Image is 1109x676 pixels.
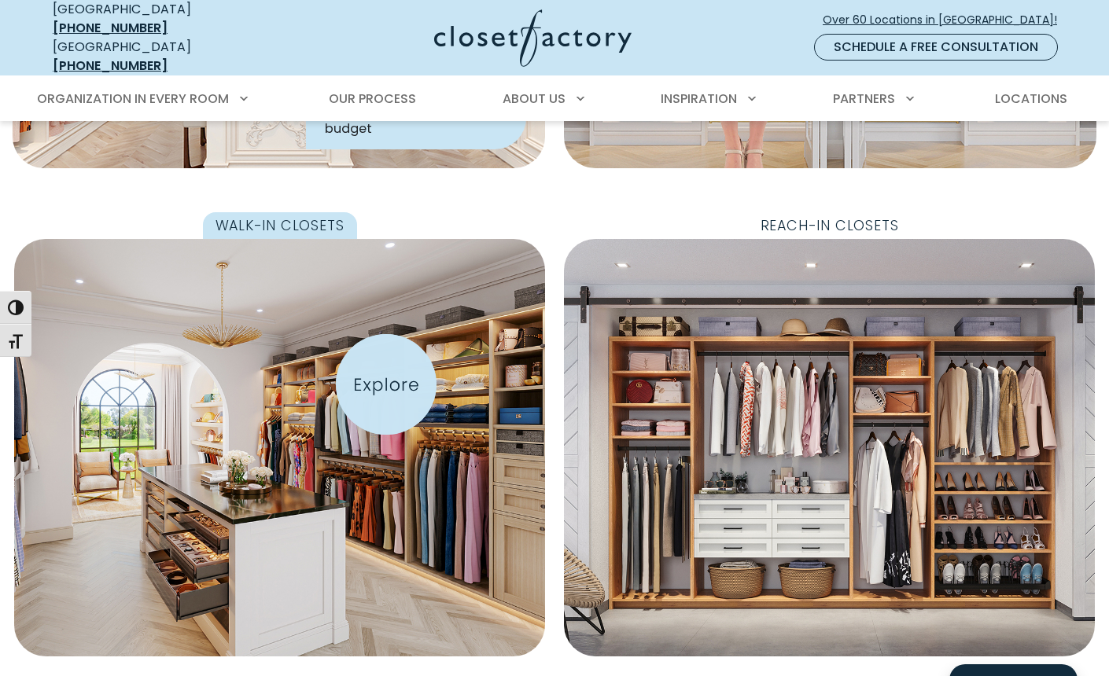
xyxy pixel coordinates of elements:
a: Walk-In Closets Walk-in closet with island [14,212,545,656]
img: Reach-in closet [564,239,1095,656]
a: [PHONE_NUMBER] [53,19,168,37]
span: Inspiration [661,90,737,108]
a: [PHONE_NUMBER] [53,57,168,75]
div: [GEOGRAPHIC_DATA] [53,38,281,75]
span: Partners [833,90,895,108]
span: Walk-In Closets [203,212,357,239]
img: Closet Factory Logo [434,9,632,67]
a: Schedule a Free Consultation [814,34,1058,61]
span: Our Process [329,90,416,108]
span: Reach-In Closets [748,212,912,239]
a: Reach-In Closets Reach-in closet [564,212,1095,656]
nav: Primary Menu [26,77,1083,121]
span: Over 60 Locations in [GEOGRAPHIC_DATA]! [823,12,1070,28]
span: About Us [503,90,566,108]
a: Over 60 Locations in [GEOGRAPHIC_DATA]! [822,6,1070,34]
span: Locations [995,90,1067,108]
span: Organization in Every Room [37,90,229,108]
